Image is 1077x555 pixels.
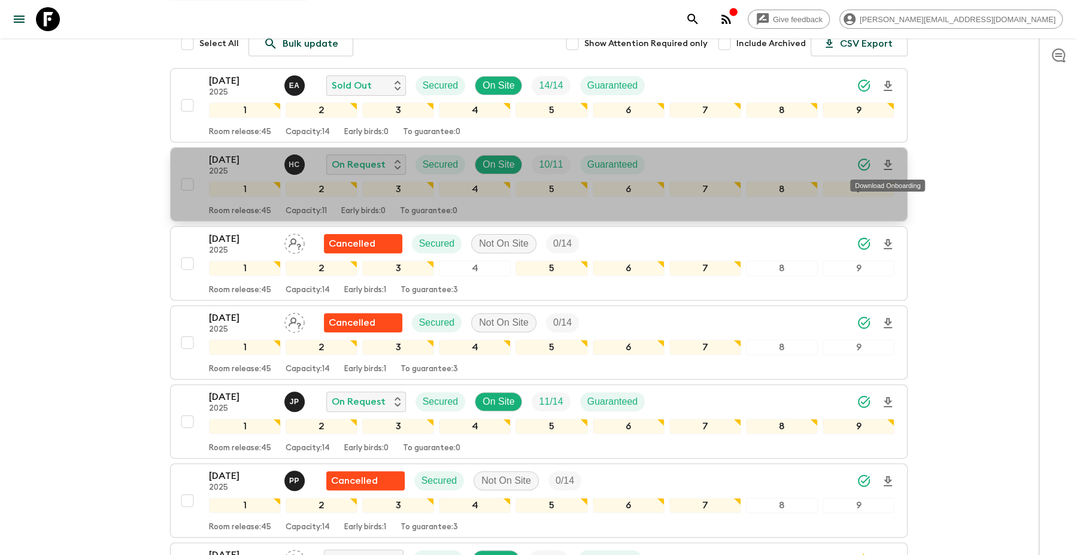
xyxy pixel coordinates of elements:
[209,523,271,532] p: Room release: 45
[209,74,275,88] p: [DATE]
[515,181,587,197] div: 5
[857,78,871,93] svg: Synced Successfully
[593,102,665,118] div: 6
[209,260,281,276] div: 1
[289,476,299,486] p: P P
[289,160,300,169] p: H C
[209,390,275,404] p: [DATE]
[332,78,372,93] p: Sold Out
[412,313,462,332] div: Secured
[881,395,895,410] svg: Download Onboarding
[669,418,741,434] div: 7
[284,395,307,405] span: Joseph Pimentel
[331,474,378,488] p: Cancelled
[823,181,894,197] div: 9
[401,286,458,295] p: To guarantee: 3
[481,474,531,488] p: Not On Site
[209,246,275,256] p: 2025
[284,474,307,484] span: Pabel Perez
[415,155,466,174] div: Secured
[593,181,665,197] div: 6
[7,7,31,31] button: menu
[587,157,638,172] p: Guaranteed
[766,15,829,24] span: Give feedback
[471,234,536,253] div: Not On Site
[400,207,457,216] p: To guarantee: 0
[419,316,455,330] p: Secured
[209,102,281,118] div: 1
[362,339,434,355] div: 3
[403,444,460,453] p: To guarantee: 0
[746,102,818,118] div: 8
[286,181,357,197] div: 2
[286,523,330,532] p: Capacity: 14
[286,418,357,434] div: 2
[439,181,511,197] div: 4
[881,474,895,489] svg: Download Onboarding
[515,339,587,355] div: 5
[587,78,638,93] p: Guaranteed
[209,483,275,493] p: 2025
[881,158,895,172] svg: Download Onboarding
[669,260,741,276] div: 7
[170,384,908,459] button: [DATE]2025Joseph PimentelOn RequestSecuredOn SiteTrip FillGuaranteed123456789Room release:45Capac...
[736,38,806,50] span: Include Archived
[546,313,579,332] div: Trip Fill
[746,418,818,434] div: 8
[248,31,353,56] a: Bulk update
[344,365,386,374] p: Early birds: 1
[475,155,522,174] div: On Site
[546,234,579,253] div: Trip Fill
[823,498,894,513] div: 9
[839,10,1063,29] div: [PERSON_NAME][EMAIL_ADDRESS][DOMAIN_NAME]
[209,418,281,434] div: 1
[209,88,275,98] p: 2025
[286,498,357,513] div: 2
[284,392,307,412] button: JP
[475,392,522,411] div: On Site
[593,260,665,276] div: 6
[286,365,330,374] p: Capacity: 14
[362,418,434,434] div: 3
[209,232,275,246] p: [DATE]
[209,325,275,335] p: 2025
[515,418,587,434] div: 5
[439,260,511,276] div: 4
[284,79,307,89] span: Ernesto Andrade
[439,102,511,118] div: 4
[823,102,894,118] div: 9
[209,286,271,295] p: Room release: 45
[283,37,338,51] p: Bulk update
[553,316,572,330] p: 0 / 14
[669,102,741,118] div: 7
[209,128,271,137] p: Room release: 45
[415,76,466,95] div: Secured
[209,404,275,414] p: 2025
[746,339,818,355] div: 8
[823,418,894,434] div: 9
[341,207,386,216] p: Early birds: 0
[412,234,462,253] div: Secured
[286,444,330,453] p: Capacity: 14
[362,102,434,118] div: 3
[593,498,665,513] div: 6
[344,523,386,532] p: Early birds: 1
[850,180,925,192] div: Download Onboarding
[746,498,818,513] div: 8
[344,128,389,137] p: Early birds: 0
[286,207,327,216] p: Capacity: 11
[362,260,434,276] div: 3
[857,316,871,330] svg: Synced Successfully
[439,339,511,355] div: 4
[209,153,275,167] p: [DATE]
[199,38,239,50] span: Select All
[593,418,665,434] div: 6
[209,469,275,483] p: [DATE]
[209,444,271,453] p: Room release: 45
[479,236,529,251] p: Not On Site
[170,147,908,222] button: [DATE]2025Hector Carillo On RequestSecuredOn SiteTrip FillGuaranteed123456789Room release:45Capac...
[289,81,300,90] p: E A
[284,316,305,326] span: Assign pack leader
[539,78,563,93] p: 14 / 14
[286,339,357,355] div: 2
